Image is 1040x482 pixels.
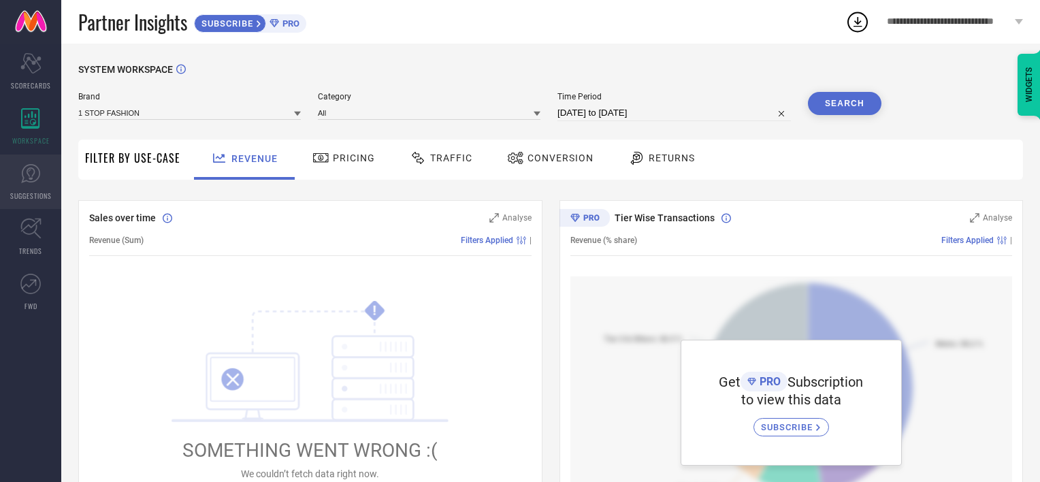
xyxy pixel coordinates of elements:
[557,92,791,101] span: Time Period
[983,213,1012,223] span: Analyse
[25,301,37,311] span: FWD
[89,212,156,223] span: Sales over time
[970,213,979,223] svg: Zoom
[489,213,499,223] svg: Zoom
[559,209,610,229] div: Premium
[12,135,50,146] span: WORKSPACE
[241,468,379,479] span: We couldn’t fetch data right now.
[461,236,513,245] span: Filters Applied
[430,152,472,163] span: Traffic
[11,80,51,91] span: SCORECARDS
[19,246,42,256] span: TRENDS
[195,18,257,29] span: SUBSCRIBE
[941,236,994,245] span: Filters Applied
[570,236,637,245] span: Revenue (% share)
[333,152,375,163] span: Pricing
[231,153,278,164] span: Revenue
[741,391,841,408] span: to view this data
[194,11,306,33] a: SUBSCRIBEPRO
[78,8,187,36] span: Partner Insights
[373,303,376,319] tspan: !
[845,10,870,34] div: Open download list
[649,152,695,163] span: Returns
[753,408,829,436] a: SUBSCRIBE
[89,236,144,245] span: Revenue (Sum)
[557,105,791,121] input: Select time period
[318,92,540,101] span: Category
[78,92,301,101] span: Brand
[182,439,438,462] span: SOMETHING WENT WRONG :(
[808,92,881,115] button: Search
[530,236,532,245] span: |
[1010,236,1012,245] span: |
[10,191,52,201] span: SUGGESTIONS
[78,64,173,75] span: SYSTEM WORKSPACE
[787,374,863,390] span: Subscription
[756,375,781,388] span: PRO
[719,374,741,390] span: Get
[761,422,816,432] span: SUBSCRIBE
[527,152,594,163] span: Conversion
[85,150,180,166] span: Filter By Use-Case
[279,18,299,29] span: PRO
[502,213,532,223] span: Analyse
[615,212,715,223] span: Tier Wise Transactions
